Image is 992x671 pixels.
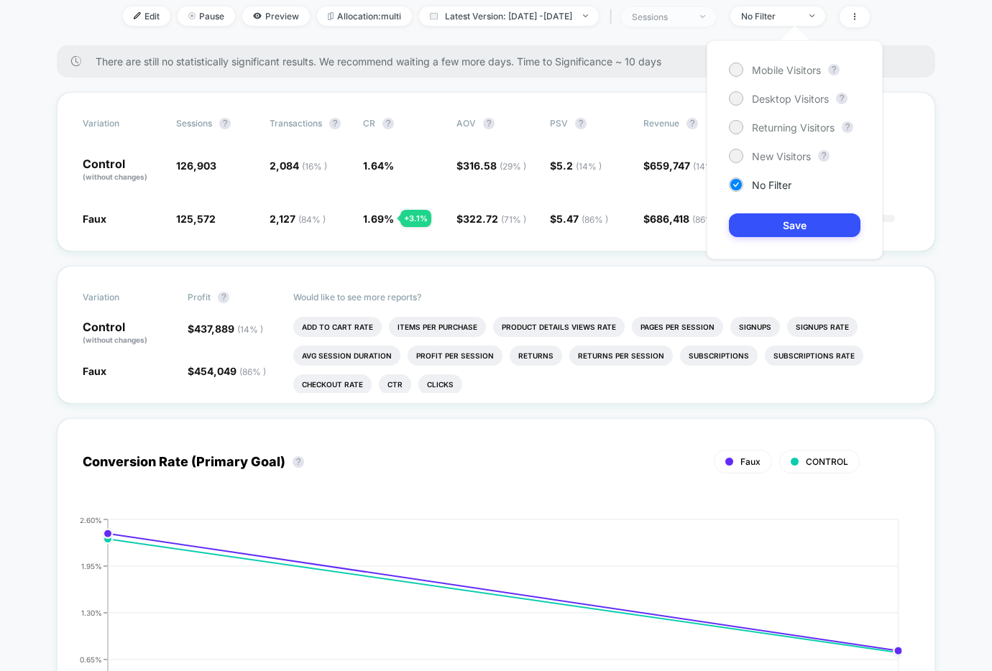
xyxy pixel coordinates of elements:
[787,317,858,337] li: Signups Rate
[188,12,196,19] img: end
[556,213,608,225] span: 5.47
[686,118,698,129] button: ?
[298,214,326,225] span: ( 84 % )
[176,118,212,129] span: Sessions
[83,158,162,182] p: Control
[178,6,235,26] span: Pause
[483,118,495,129] button: ?
[752,93,829,105] span: Desktop Visitors
[493,317,625,337] li: Product Details Views Rate
[575,118,587,129] button: ?
[80,515,102,524] tspan: 2.60%
[643,118,679,129] span: Revenue
[400,210,431,227] div: + 3.1 %
[293,346,400,366] li: Avg Session Duration
[363,159,394,172] span: 1.64 %
[741,11,799,22] div: No Filter
[809,14,814,17] img: end
[501,214,526,225] span: ( 71 % )
[194,365,266,377] span: 454,049
[700,15,705,18] img: end
[328,12,334,20] img: rebalance
[389,317,486,337] li: Items Per Purchase
[239,366,266,377] span: ( 86 % )
[83,118,162,129] span: Variation
[188,365,266,377] span: $
[293,292,910,302] p: Would like to see more reports?
[842,121,853,133] button: ?
[293,317,382,337] li: Add To Cart Rate
[582,214,608,225] span: ( 86 % )
[550,118,568,129] span: PSV
[752,121,835,134] span: Returning Visitors
[632,317,723,337] li: Pages Per Session
[270,118,322,129] span: Transactions
[643,213,719,225] span: $
[83,335,147,344] span: (without changes)
[218,292,229,303] button: ?
[219,118,231,129] button: ?
[583,14,588,17] img: end
[83,321,173,346] p: Control
[80,654,102,663] tspan: 0.65%
[123,6,170,26] span: Edit
[576,161,602,172] span: ( 14 % )
[806,456,848,467] span: CONTROL
[419,6,599,26] span: Latest Version: [DATE] - [DATE]
[96,55,906,68] span: There are still no statistically significant results. We recommend waiting a few more days . Time...
[680,346,758,366] li: Subscriptions
[408,346,502,366] li: Profit Per Session
[456,118,476,129] span: AOV
[418,374,462,394] li: Clicks
[729,213,860,237] button: Save
[242,6,310,26] span: Preview
[500,161,526,172] span: ( 29 % )
[510,346,562,366] li: Returns
[270,159,327,172] span: 2,084
[83,365,106,377] span: Faux
[836,93,848,104] button: ?
[329,118,341,129] button: ?
[430,12,438,19] img: calendar
[730,317,780,337] li: Signups
[194,323,263,335] span: 437,889
[752,64,821,76] span: Mobile Visitors
[569,346,673,366] li: Returns Per Session
[176,213,216,225] span: 125,572
[650,159,719,172] span: 659,747
[317,6,412,26] span: Allocation: multi
[81,608,102,616] tspan: 1.30%
[237,324,263,335] span: ( 14 % )
[302,161,327,172] span: ( 16 % )
[550,213,608,225] span: $
[188,292,211,302] span: Profit
[740,456,761,467] span: Faux
[363,118,375,129] span: CR
[83,292,162,303] span: Variation
[463,159,526,172] span: 316.58
[83,213,106,225] span: Faux
[456,213,526,225] span: $
[818,150,830,162] button: ?
[188,323,263,335] span: $
[463,213,526,225] span: 322.72
[828,64,840,75] button: ?
[643,159,719,172] span: $
[176,159,216,172] span: 126,903
[379,374,411,394] li: Ctr
[752,179,791,191] span: No Filter
[632,11,689,22] div: sessions
[752,150,811,162] span: New Visitors
[556,159,602,172] span: 5.2
[81,561,102,570] tspan: 1.95%
[765,346,863,366] li: Subscriptions Rate
[83,172,147,181] span: (without changes)
[550,159,602,172] span: $
[382,118,394,129] button: ?
[134,12,141,19] img: edit
[293,456,304,468] button: ?
[606,6,621,27] span: |
[456,159,526,172] span: $
[270,213,326,225] span: 2,127
[650,213,719,225] span: 686,418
